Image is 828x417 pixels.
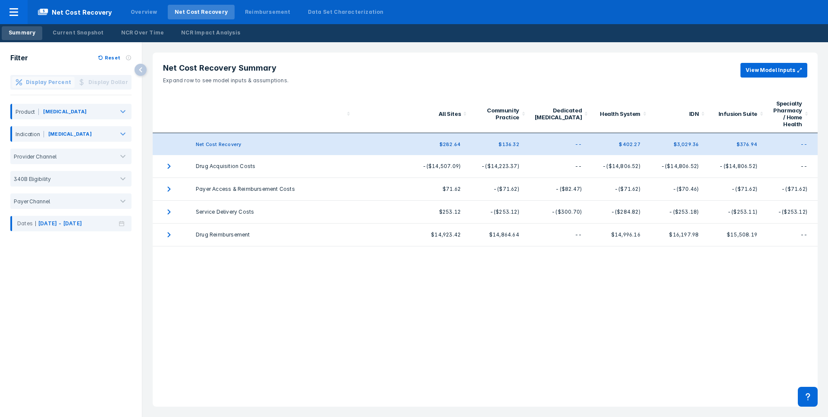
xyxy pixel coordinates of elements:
[185,133,354,156] td: Net Cost Recovery
[768,224,818,246] td: --
[153,95,818,246] table: collapsible table
[592,224,651,246] td: $14,996.16
[471,155,530,178] td: -($14,223.37)
[88,78,128,86] span: Display Dollar
[174,26,247,40] a: NCR Impact Analysis
[185,224,354,246] td: Drug Reimbursement
[38,220,82,227] p: [DATE] - [DATE]
[185,201,354,224] td: Service Delivery Costs
[651,155,709,178] td: -($14,806.52)
[301,5,391,19] a: Data Set Characterization
[10,53,28,63] p: Filter
[10,153,56,160] div: Provider Channel
[48,130,92,138] div: [MEDICAL_DATA]
[9,29,35,37] div: Summary
[592,201,651,224] td: -($284.82)
[98,54,125,62] button: Reset
[163,229,175,241] button: expand row
[12,77,75,88] button: Display Percent
[709,224,768,246] td: $15,508.19
[709,155,768,178] td: -($14,806.52)
[740,63,807,78] button: View Model Inputs
[530,178,592,201] td: -($82.47)
[26,78,71,86] span: Display Percent
[651,224,709,246] td: $16,197.98
[124,5,164,19] a: Overview
[163,183,175,195] button: expand row
[530,155,592,178] td: --
[163,73,289,84] p: Expand row to see model inputs & assumptions.
[181,29,240,37] div: NCR Impact Analysis
[798,387,818,407] div: Contact Support
[597,110,640,117] div: Health System
[651,178,709,201] td: -($70.46)
[471,224,530,246] td: $14,864.64
[105,54,120,62] p: Reset
[131,8,157,16] div: Overview
[656,110,699,117] div: IDN
[185,178,354,201] td: Payer Access & Reimbursement Costs
[175,8,228,16] div: Net Cost Recovery
[714,110,757,117] div: Infusion Suite
[308,8,384,16] div: Data Set Characterization
[800,141,807,147] span: --
[163,206,175,218] button: expand row
[163,63,289,73] h3: Net Cost Recovery Summary
[471,178,530,201] td: -($71.62)
[387,224,471,246] td: $14,923.42
[43,108,87,115] div: [MEDICAL_DATA]
[737,141,757,147] span: $376.94
[471,201,530,224] td: -($253.12)
[674,141,699,147] span: $3,029.36
[768,201,818,224] td: -($253.12)
[2,26,42,40] a: Summary
[651,201,709,224] td: -($253.18)
[592,178,651,201] td: -($71.62)
[575,141,582,147] span: --
[530,201,592,224] td: -($300.70)
[773,100,802,128] div: Specialty Pharmacy / Home Health
[530,224,592,246] td: --
[392,110,461,117] div: All Sites
[53,29,103,37] div: Current Snapshot
[387,155,471,178] td: -($14,507.09)
[592,155,651,178] td: -($14,806.52)
[476,107,519,121] div: Community Practice
[245,8,291,16] div: Reimbursement
[387,133,471,156] td: $282.64
[114,26,171,40] a: NCR Over Time
[238,5,298,19] a: Reimbursement
[17,220,82,227] div: Dates
[499,141,519,147] span: $136.32
[46,26,110,40] a: Current Snapshot
[709,178,768,201] td: -($71.62)
[12,109,39,115] div: Product
[535,107,582,121] div: Dedicated [MEDICAL_DATA]
[75,77,132,88] button: Display Dollar
[387,178,471,201] td: $71.62
[168,5,235,19] a: Net Cost Recovery
[10,198,50,205] div: Payer Channel
[10,176,50,182] div: 340B Eligibility
[12,131,44,137] div: Indication
[121,29,164,37] div: NCR Over Time
[768,155,818,178] td: --
[28,7,122,17] span: Net Cost Recovery
[185,155,354,178] td: Drug Acquisition Costs
[163,160,175,172] button: expand row
[768,178,818,201] td: -($71.62)
[387,201,471,224] td: $253.12
[709,201,768,224] td: -($253.11)
[619,141,640,147] span: $402.27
